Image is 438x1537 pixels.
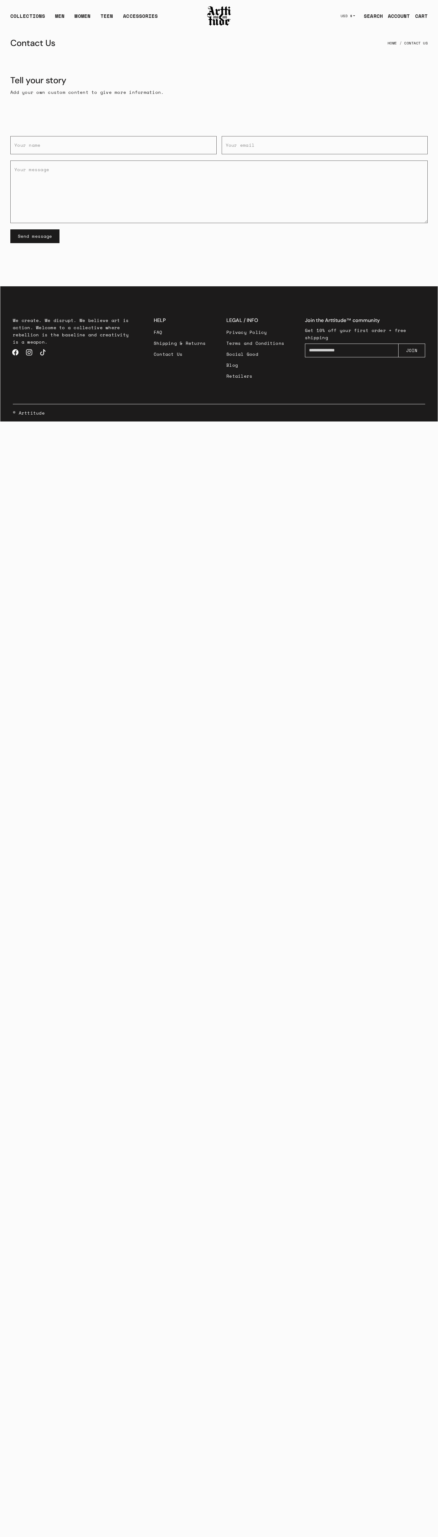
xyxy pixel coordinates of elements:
[13,317,133,345] p: We create. We disrupt. We believe art is action. Welcome to a collective where rebellion is the b...
[305,317,425,324] h4: Join the Arttitude™ community
[305,344,399,357] input: Enter your email
[388,36,397,50] a: Home
[8,345,22,359] a: Facebook
[305,327,425,341] p: Get 10% off your first order + free shipping
[226,360,284,370] a: Blog
[341,13,353,18] span: USD $
[226,370,284,381] a: Retailers
[415,12,428,20] div: CART
[154,327,206,338] a: FAQ
[10,36,55,51] h1: Contact Us
[397,36,428,50] li: Contact Us
[383,10,410,22] a: ACCOUNT
[55,12,64,25] a: MEN
[154,338,206,349] a: Shipping & Returns
[13,409,45,416] a: © Arttitude
[10,89,428,96] p: Add your own custom content to give more information.
[22,345,36,359] a: Instagram
[5,12,163,25] ul: Main navigation
[10,229,59,243] button: Send message
[410,10,428,22] a: Open cart
[10,12,45,25] div: COLLECTIONS
[36,345,50,359] a: TikTok
[226,327,284,338] a: Privacy Policy
[154,317,206,324] h3: HELP
[222,136,428,154] input: Your email
[10,136,217,154] input: Your name
[10,161,428,223] textarea: Your message
[123,12,158,25] div: ACCESSORIES
[10,75,428,86] div: Tell your story
[100,12,113,25] a: TEEN
[337,9,359,23] button: USD $
[359,10,383,22] a: SEARCH
[226,338,284,349] a: Terms and Conditions
[226,349,284,360] a: Social Good
[226,317,284,324] h3: LEGAL / INFO
[398,344,425,357] button: JOIN
[207,5,232,27] img: Arttitude
[154,349,206,360] a: Contact Us
[75,12,90,25] a: WOMEN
